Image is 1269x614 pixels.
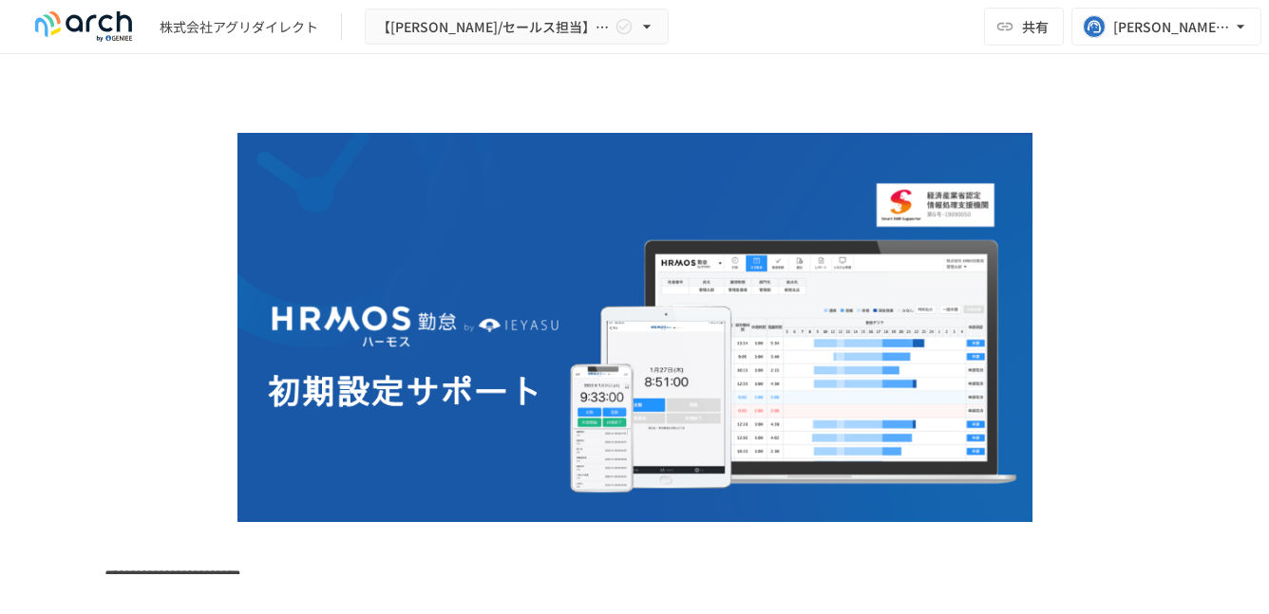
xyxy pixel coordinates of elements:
button: 共有 [984,8,1064,46]
button: 【[PERSON_NAME]/セールス担当】株式会社アグリダイレクト様_初期設定サポート [365,9,669,46]
img: logo-default@2x-9cf2c760.svg [23,11,144,42]
button: [PERSON_NAME][EMAIL_ADDRESS][DOMAIN_NAME] [1071,8,1261,46]
span: 共有 [1022,16,1049,37]
img: GdztLVQAPnGLORo409ZpmnRQckwtTrMz8aHIKJZF2AQ [237,133,1032,522]
span: 【[PERSON_NAME]/セールス担当】株式会社アグリダイレクト様_初期設定サポート [377,15,611,39]
div: [PERSON_NAME][EMAIL_ADDRESS][DOMAIN_NAME] [1113,15,1231,39]
div: 株式会社アグリダイレクト [160,17,318,37]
